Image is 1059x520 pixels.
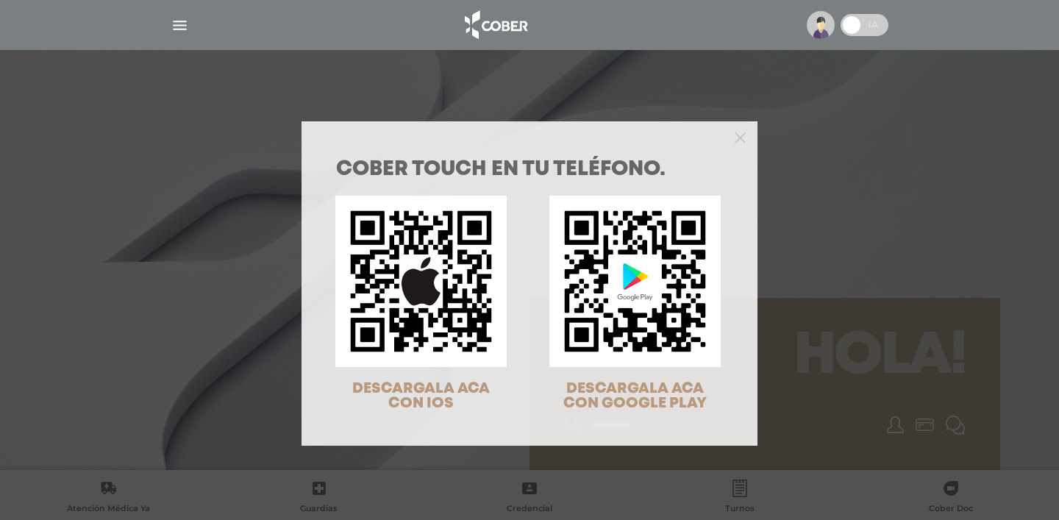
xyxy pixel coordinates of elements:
img: qr-code [549,196,721,367]
span: DESCARGALA ACA CON IOS [352,382,490,410]
button: Close [735,130,746,143]
h1: COBER TOUCH en tu teléfono. [336,160,723,180]
span: DESCARGALA ACA CON GOOGLE PLAY [563,382,707,410]
img: qr-code [335,196,507,367]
